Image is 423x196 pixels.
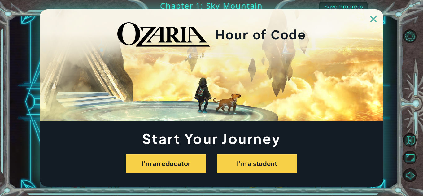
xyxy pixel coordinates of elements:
[40,132,383,145] h1: Start Your Journey
[217,154,297,173] button: I'm a student
[370,16,377,22] img: ExitButton_Dusk.png
[117,22,210,47] img: blackOzariaWordmark.png
[215,29,306,41] h2: Hour of Code
[126,154,206,173] button: I'm an educator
